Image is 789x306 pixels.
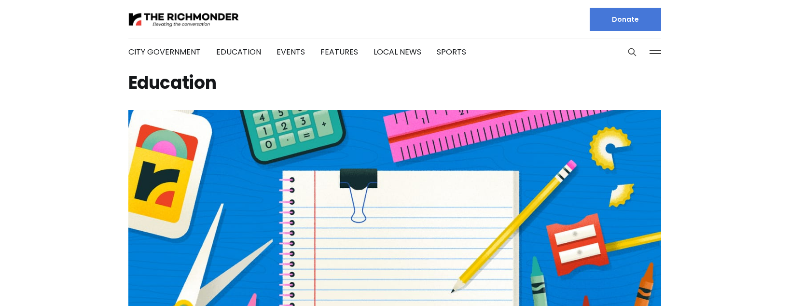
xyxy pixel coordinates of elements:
[216,46,261,57] a: Education
[128,75,661,91] h1: Education
[625,45,639,59] button: Search this site
[277,46,305,57] a: Events
[374,46,421,57] a: Local News
[590,8,661,31] a: Donate
[128,46,201,57] a: City Government
[320,46,358,57] a: Features
[437,46,466,57] a: Sports
[707,259,789,306] iframe: portal-trigger
[128,11,239,28] img: The Richmonder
